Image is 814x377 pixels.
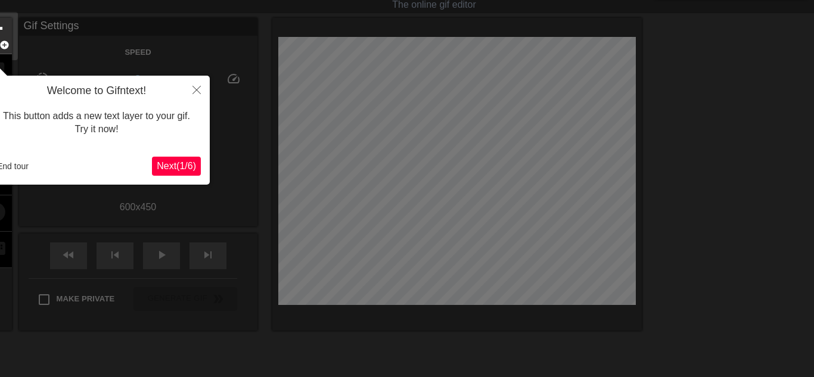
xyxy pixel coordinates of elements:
span: Next ( 1 / 6 ) [157,161,196,171]
button: Close [184,76,210,103]
button: Next [152,157,201,176]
